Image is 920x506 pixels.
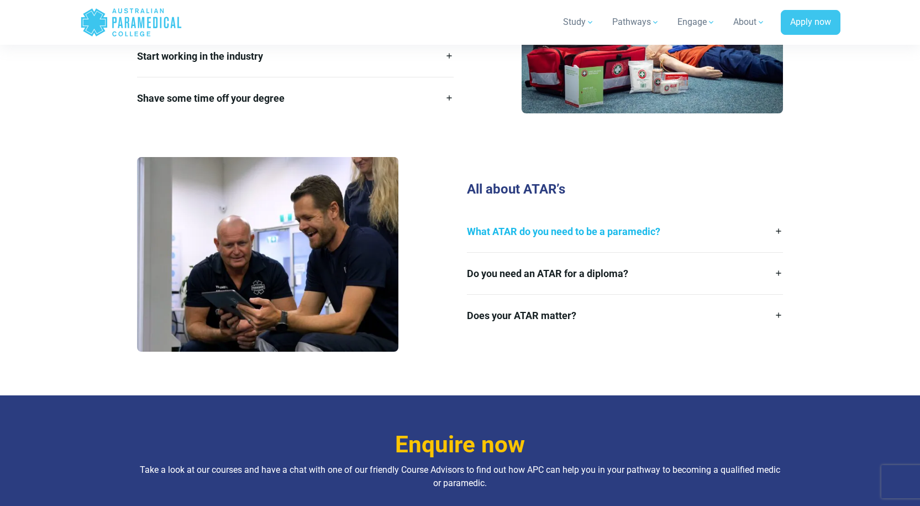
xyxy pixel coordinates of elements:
[137,77,454,119] a: Shave some time off your degree
[80,4,182,40] a: Australian Paramedical College
[606,7,666,38] a: Pathways
[727,7,772,38] a: About
[467,181,784,197] h3: All about ATAR’s
[467,211,784,252] a: What ATAR do you need to be a paramedic?
[137,463,784,490] p: Take a look at our courses and have a chat with one of our friendly Course Advisors to find out h...
[467,295,784,336] a: Does your ATAR matter?
[467,253,784,294] a: Do you need an ATAR for a diploma?
[137,431,784,459] h3: Enquire now
[137,35,454,77] a: Start working in the industry
[781,10,840,35] a: Apply now
[671,7,722,38] a: Engage
[556,7,601,38] a: Study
